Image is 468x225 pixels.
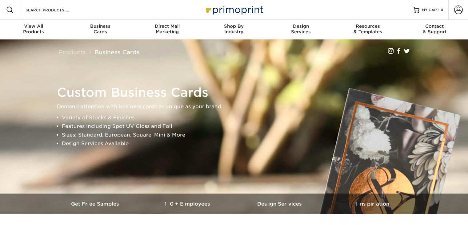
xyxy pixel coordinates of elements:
[142,201,234,207] h3: 10+ Employees
[201,23,267,29] span: Shop By
[134,20,201,39] a: Direct MailMarketing
[62,122,417,131] li: Features Including Spot UV Gloss and Foil
[401,20,468,39] a: Contact& Support
[334,20,401,39] a: Resources& Templates
[62,113,417,122] li: Variety of Stocks & Finishes
[62,131,417,139] li: Sizes: Standard, European, Square, Mini & More
[334,23,401,35] div: & Templates
[441,8,443,12] span: 0
[422,7,439,13] span: MY CART
[59,49,86,55] a: Products
[201,23,267,35] div: Industry
[134,23,201,35] div: Marketing
[267,20,334,39] a: DesignServices
[57,102,417,111] p: Demand attention with business cards as unique as your brand.
[57,85,417,100] h1: Custom Business Cards
[201,20,267,39] a: Shop ByIndustry
[50,201,142,207] h3: Get Free Samples
[234,194,326,214] a: Design Services
[94,49,140,55] a: Business Cards
[234,201,326,207] h3: Design Services
[134,23,201,29] span: Direct Mail
[334,23,401,29] span: Resources
[67,23,134,29] span: Business
[50,194,142,214] a: Get Free Samples
[267,23,334,29] span: Design
[203,3,265,16] img: Primoprint
[62,139,417,148] li: Design Services Available
[25,6,85,14] input: SEARCH PRODUCTS.....
[267,23,334,35] div: Services
[401,23,468,35] div: & Support
[326,201,419,207] h3: Inspiration
[326,194,419,214] a: Inspiration
[67,20,134,39] a: BusinessCards
[142,194,234,214] a: 10+ Employees
[67,23,134,35] div: Cards
[401,23,468,29] span: Contact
